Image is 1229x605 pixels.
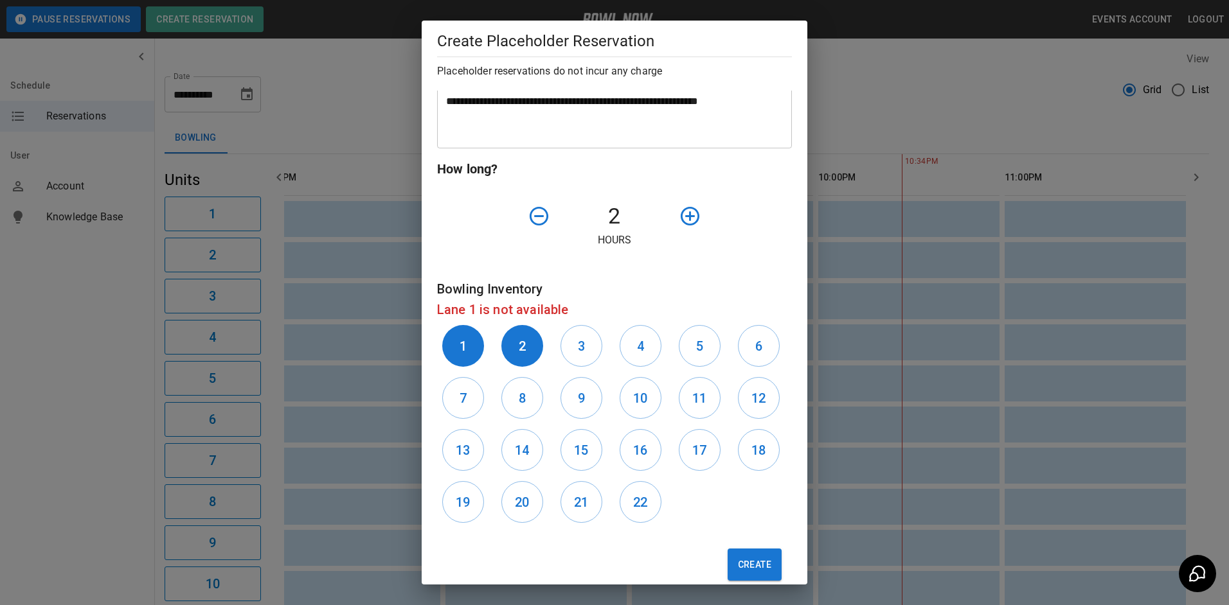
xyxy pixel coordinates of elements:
[437,279,792,299] h6: Bowling Inventory
[561,429,602,471] button: 15
[738,325,780,367] button: 6
[442,429,484,471] button: 13
[515,492,529,513] h6: 20
[519,336,526,356] h6: 2
[460,336,467,356] h6: 1
[728,548,782,581] button: Create
[442,481,484,523] button: 19
[501,325,543,367] button: 2
[437,232,792,248] p: Hours
[460,388,467,408] h6: 7
[620,377,661,419] button: 10
[679,429,721,471] button: 17
[633,492,647,513] h6: 22
[442,325,484,367] button: 1
[437,62,792,80] h6: Placeholder reservations do not incur any charge
[578,336,585,356] h6: 3
[519,388,526,408] h6: 8
[738,377,780,419] button: 12
[751,388,766,408] h6: 12
[561,325,602,367] button: 3
[637,336,644,356] h6: 4
[555,203,674,230] h4: 2
[437,299,792,320] h6: Lane 1 is not available
[692,440,706,460] h6: 17
[755,336,762,356] h6: 6
[751,440,766,460] h6: 18
[620,481,661,523] button: 22
[442,377,484,419] button: 7
[692,388,706,408] h6: 11
[620,429,661,471] button: 16
[561,377,602,419] button: 9
[679,377,721,419] button: 11
[437,159,792,179] h6: How long?
[501,377,543,419] button: 8
[574,440,588,460] h6: 15
[738,429,780,471] button: 18
[578,388,585,408] h6: 9
[696,336,703,356] h6: 5
[633,440,647,460] h6: 16
[501,481,543,523] button: 20
[515,440,529,460] h6: 14
[437,31,792,51] h5: Create Placeholder Reservation
[633,388,647,408] h6: 10
[574,492,588,513] h6: 21
[679,325,721,367] button: 5
[501,429,543,471] button: 14
[620,325,661,367] button: 4
[456,492,470,513] h6: 19
[456,440,470,460] h6: 13
[561,481,602,523] button: 21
